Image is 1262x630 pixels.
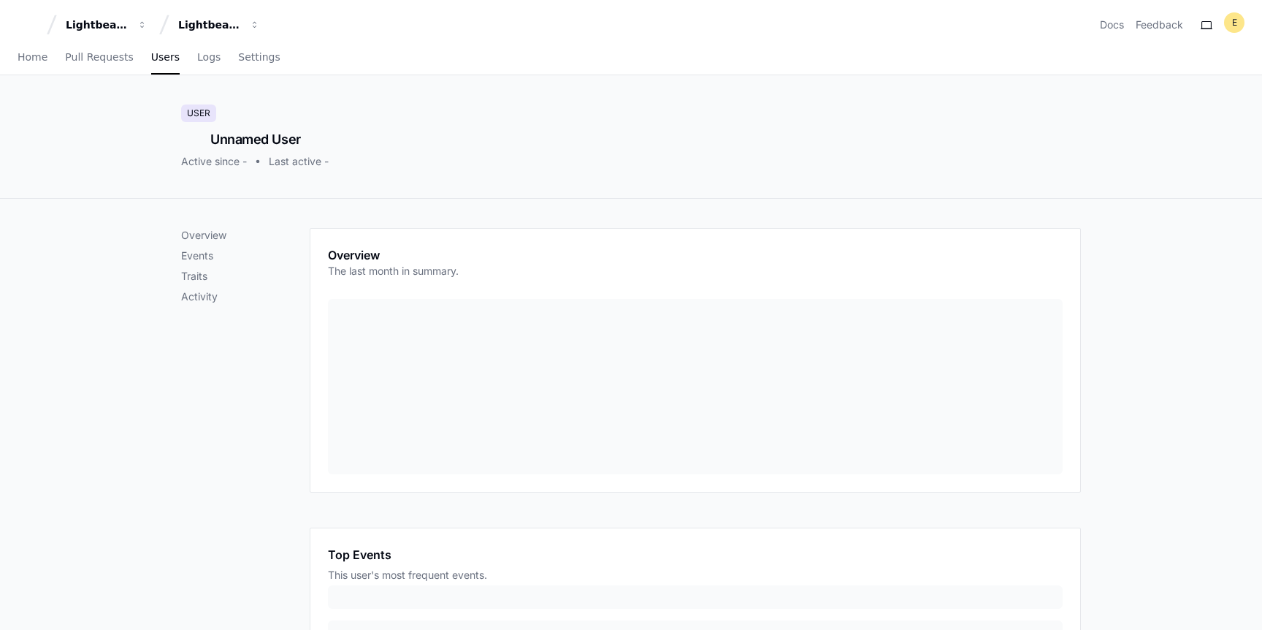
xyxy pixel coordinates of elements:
[65,53,133,61] span: Pull Requests
[18,41,47,75] a: Home
[181,105,216,122] div: User
[328,246,1063,287] app-pz-page-link-header: Overview
[181,154,247,169] div: Active since -
[1232,17,1237,29] h1: E
[181,269,310,284] p: Traits
[328,246,459,264] h1: Overview
[1136,18,1183,32] button: Feedback
[197,53,221,61] span: Logs
[66,18,129,32] div: Lightbeam Health
[18,53,47,61] span: Home
[1224,12,1244,33] button: E
[178,18,241,32] div: Lightbeam Health Solutions
[181,289,310,304] p: Activity
[181,228,310,243] p: Overview
[197,41,221,75] a: Logs
[181,248,310,263] p: Events
[1100,18,1124,32] a: Docs
[65,41,133,75] a: Pull Requests
[328,264,459,278] p: The last month in summary.
[151,41,180,75] a: Users
[328,568,1063,582] div: This user's most frequent events.
[238,41,280,75] a: Settings
[172,12,266,38] button: Lightbeam Health Solutions
[328,546,391,563] h1: Top Events
[151,53,180,61] span: Users
[60,12,153,38] button: Lightbeam Health
[269,154,329,169] div: Last active -
[181,128,329,151] div: Unnamed User
[238,53,280,61] span: Settings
